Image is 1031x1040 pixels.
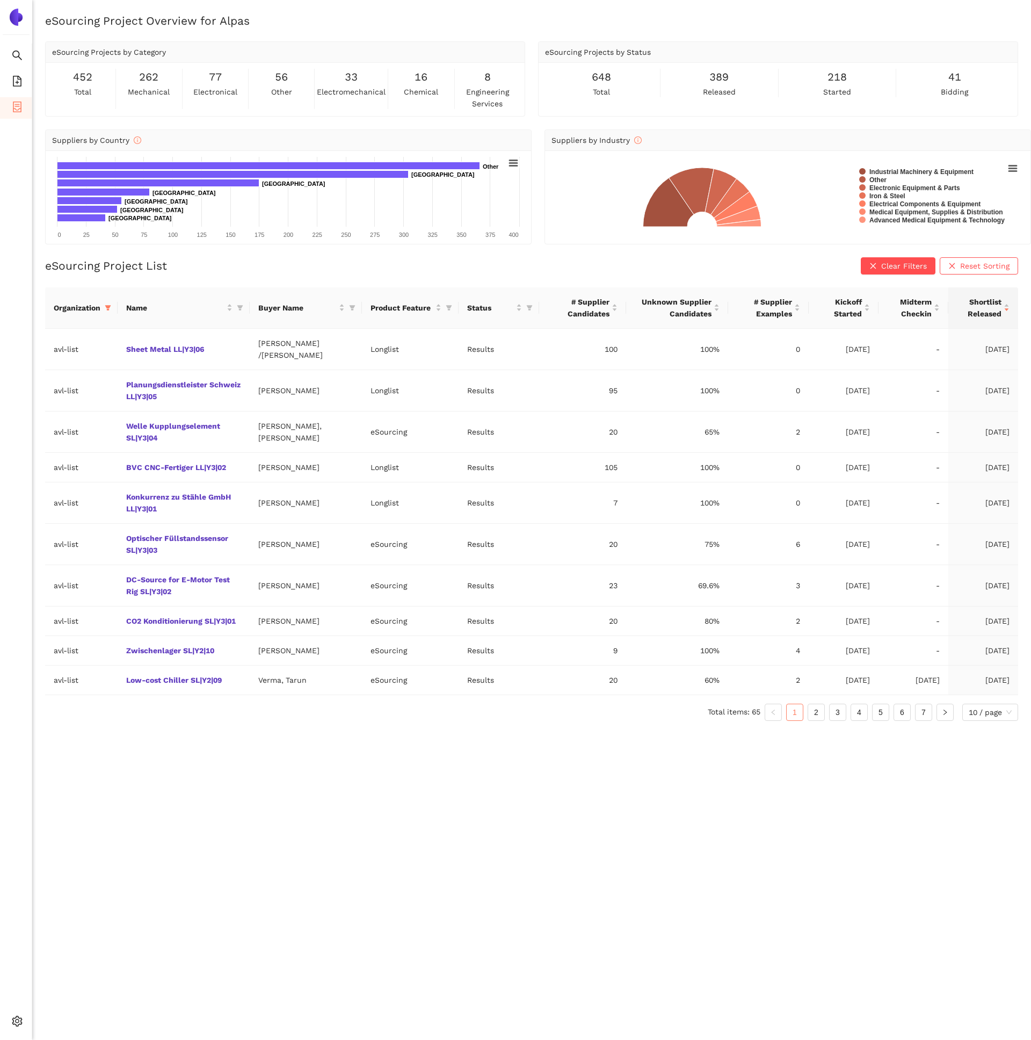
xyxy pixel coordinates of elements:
span: filter [237,305,243,311]
td: Results [459,453,539,482]
text: 175 [255,232,264,238]
li: Next Page [936,704,954,721]
td: 0 [728,453,809,482]
span: container [12,98,23,119]
span: chemical [404,86,438,98]
td: avl-list [45,565,118,606]
td: Results [459,565,539,606]
td: 20 [539,666,626,695]
td: [PERSON_NAME] [250,370,362,411]
td: avl-list [45,411,118,453]
li: 5 [872,704,889,721]
td: 7 [539,482,626,524]
td: [DATE] [809,565,878,606]
td: - [878,329,948,370]
td: eSourcing [362,606,459,636]
td: [DATE] [878,666,948,695]
td: 80% [626,606,728,636]
td: 2 [728,411,809,453]
th: this column's title is Product Feature,this column is sortable [362,287,459,329]
h2: eSourcing Project Overview for Alpas [45,13,1018,28]
a: 5 [873,704,889,720]
text: [GEOGRAPHIC_DATA] [411,171,475,178]
li: Total items: 65 [708,704,760,721]
span: bidding [941,86,968,98]
td: [DATE] [948,606,1018,636]
td: 69.6% [626,565,728,606]
span: filter [444,300,454,316]
text: 50 [112,232,118,238]
td: [PERSON_NAME] /[PERSON_NAME] [250,329,362,370]
td: - [878,565,948,606]
td: avl-list [45,370,118,411]
td: 4 [728,636,809,666]
span: other [271,86,292,98]
span: search [12,46,23,68]
td: 0 [728,329,809,370]
td: 100% [626,453,728,482]
text: 225 [313,232,322,238]
span: Suppliers by Country [52,136,141,145]
td: [DATE] [948,482,1018,524]
td: 2 [728,666,809,695]
td: [DATE] [809,636,878,666]
li: 1 [786,704,803,721]
span: 452 [73,69,92,85]
span: filter [347,300,358,316]
td: [DATE] [809,411,878,453]
span: 8 [484,69,491,85]
span: 33 [345,69,358,85]
td: [DATE] [948,329,1018,370]
text: 0 [57,232,61,238]
span: Organization [54,302,100,314]
text: Electrical Components & Equipment [869,200,981,208]
span: filter [446,305,452,311]
a: 3 [830,704,846,720]
td: eSourcing [362,565,459,606]
td: [PERSON_NAME] [250,636,362,666]
text: 75 [141,232,147,238]
td: 20 [539,411,626,453]
td: [DATE] [809,453,878,482]
td: Results [459,606,539,636]
td: Longlist [362,482,459,524]
th: this column's title is Buyer Name,this column is sortable [250,287,362,329]
span: filter [105,305,111,311]
button: right [936,704,954,721]
text: [GEOGRAPHIC_DATA] [108,215,172,221]
td: 105 [539,453,626,482]
td: 23 [539,565,626,606]
td: [PERSON_NAME] [250,453,362,482]
td: 0 [728,482,809,524]
span: filter [349,305,355,311]
text: 125 [197,232,207,238]
text: [GEOGRAPHIC_DATA] [262,180,325,187]
th: this column's title is Midterm Checkin,this column is sortable [878,287,948,329]
li: 7 [915,704,932,721]
span: info-circle [634,136,642,144]
span: # Supplier Examples [737,296,792,320]
text: 25 [83,232,90,238]
td: - [878,606,948,636]
td: 60% [626,666,728,695]
span: total [593,86,610,98]
td: 75% [626,524,728,565]
text: 200 [284,232,293,238]
td: [PERSON_NAME], [PERSON_NAME] [250,411,362,453]
span: info-circle [134,136,141,144]
span: started [823,86,851,98]
td: 6 [728,524,809,565]
button: closeClear Filters [861,257,935,275]
span: 56 [275,69,288,85]
span: 41 [948,69,961,85]
text: 275 [370,232,380,238]
td: avl-list [45,524,118,565]
td: 0 [728,370,809,411]
span: Reset Sorting [960,260,1010,272]
div: Page Size [962,704,1018,721]
text: Iron & Steel [869,192,905,200]
span: left [770,709,776,716]
span: # Supplier Candidates [548,296,609,320]
span: Buyer Name [258,302,337,314]
span: Midterm Checkin [887,296,932,320]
